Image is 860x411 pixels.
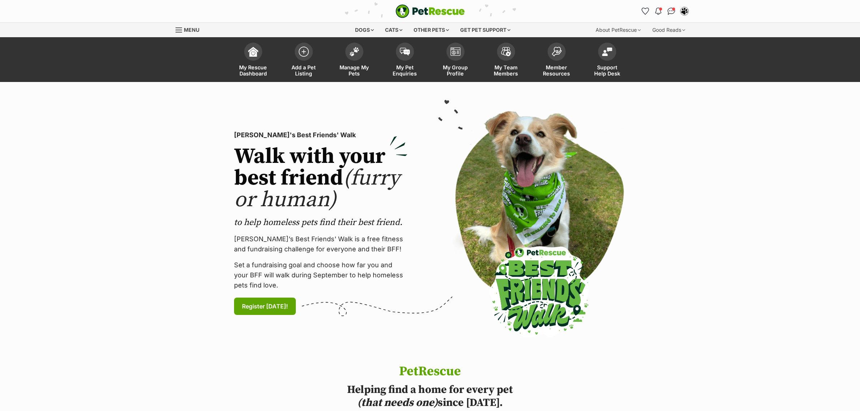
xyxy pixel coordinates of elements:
a: My Rescue Dashboard [228,39,278,82]
img: manage-my-pets-icon-02211641906a0b7f246fdf0571729dbe1e7629f14944591b6c1af311fb30b64b.svg [349,47,359,56]
a: Add a Pet Listing [278,39,329,82]
span: My Pet Enquiries [389,64,421,77]
a: My Team Members [481,39,531,82]
a: Conversations [666,5,677,17]
a: My Pet Enquiries [380,39,430,82]
span: Register [DATE]! [242,302,288,311]
h2: Helping find a home for every pet since [DATE]. [319,383,541,409]
a: PetRescue [396,4,465,18]
div: Cats [380,23,407,37]
span: Support Help Desk [591,64,623,77]
span: My Team Members [490,64,522,77]
div: Dogs [350,23,379,37]
img: notifications-46538b983faf8c2785f20acdc204bb7945ddae34d4c08c2a6579f10ce5e182be.svg [655,8,661,15]
i: (that needs one) [357,396,438,410]
img: team-members-icon-5396bd8760b3fe7c0b43da4ab00e1e3bb1a5d9ba89233759b79545d2d3fc5d0d.svg [501,47,511,56]
a: Register [DATE]! [234,298,296,315]
img: dashboard-icon-eb2f2d2d3e046f16d808141f083e7271f6b2e854fb5c12c21221c1fb7104beca.svg [248,47,258,57]
h1: PetRescue [319,364,541,379]
p: to help homeless pets find their best friend. [234,217,407,228]
span: (furry or human) [234,165,400,213]
span: Member Resources [540,64,573,77]
img: add-pet-listing-icon-0afa8454b4691262ce3f59096e99ab1cd57d4a30225e0717b998d2c9b9846f56.svg [299,47,309,57]
a: Member Resources [531,39,582,82]
button: Notifications [653,5,664,17]
span: My Group Profile [439,64,472,77]
a: Menu [176,23,204,36]
img: Lynda Smith profile pic [681,8,688,15]
div: Other pets [409,23,454,37]
span: My Rescue Dashboard [237,64,269,77]
img: logo-e224e6f780fb5917bec1dbf3a21bbac754714ae5b6737aabdf751b685950b380.svg [396,4,465,18]
span: Manage My Pets [338,64,371,77]
a: Support Help Desk [582,39,632,82]
span: Add a Pet Listing [288,64,320,77]
img: group-profile-icon-3fa3cf56718a62981997c0bc7e787c4b2cf8bcc04b72c1350f741eb67cf2f40e.svg [450,47,461,56]
img: pet-enquiries-icon-7e3ad2cf08bfb03b45e93fb7055b45f3efa6380592205ae92323e6603595dc1f.svg [400,48,410,56]
p: Set a fundraising goal and choose how far you and your BFF will walk during September to help hom... [234,260,407,290]
img: chat-41dd97257d64d25036548639549fe6c8038ab92f7586957e7f3b1b290dea8141.svg [667,8,675,15]
div: Get pet support [455,23,515,37]
p: [PERSON_NAME]'s Best Friends' Walk [234,130,407,140]
img: member-resources-icon-8e73f808a243e03378d46382f2149f9095a855e16c252ad45f914b54edf8863c.svg [552,47,562,56]
button: My account [679,5,690,17]
a: My Group Profile [430,39,481,82]
h2: Walk with your best friend [234,146,407,211]
ul: Account quick links [640,5,690,17]
a: Favourites [640,5,651,17]
a: Manage My Pets [329,39,380,82]
p: [PERSON_NAME]’s Best Friends' Walk is a free fitness and fundraising challenge for everyone and t... [234,234,407,254]
span: Menu [184,27,199,33]
div: About PetRescue [591,23,646,37]
div: Good Reads [647,23,690,37]
img: help-desk-icon-fdf02630f3aa405de69fd3d07c3f3aa587a6932b1a1747fa1d2bba05be0121f9.svg [602,47,612,56]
